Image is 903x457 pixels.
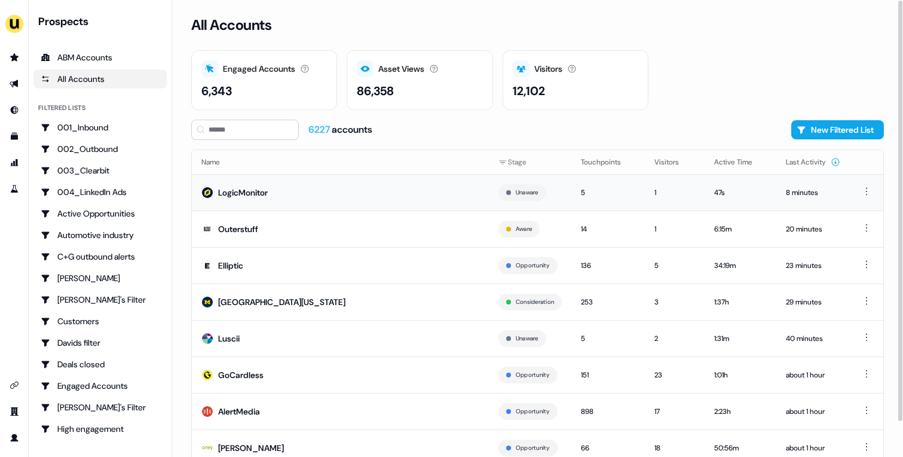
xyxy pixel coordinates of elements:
div: 5 [654,260,695,272]
a: Go to integrations [5,376,24,395]
div: Prospects [38,14,167,29]
a: Go to Inbound [5,100,24,120]
div: 6:15m [714,223,767,235]
div: 29 minutes [786,296,840,308]
a: Go to attribution [5,153,24,172]
div: Engaged Accounts [41,380,160,392]
a: Go to Charlotte Stone [33,269,167,288]
div: Automotive industry [41,229,160,241]
div: 2 [654,333,695,345]
a: Go to profile [5,428,24,447]
div: GoCardless [218,369,264,381]
div: about 1 hour [786,442,840,454]
a: Go to Charlotte's Filter [33,290,167,309]
button: Opportunity [516,260,550,271]
div: Outerstuff [218,223,258,235]
a: Go to team [5,402,24,421]
div: 40 minutes [786,333,840,345]
div: 20 minutes [786,223,840,235]
div: 002_Outbound [41,143,160,155]
div: 34:19m [714,260,767,272]
div: Engaged Accounts [223,63,295,75]
button: Unaware [516,187,538,198]
div: 8 minutes [786,187,840,199]
div: [PERSON_NAME] [41,272,160,284]
a: Go to 004_LinkedIn Ads [33,182,167,202]
a: Go to outbound experience [5,74,24,93]
a: Go to Geneviève's Filter [33,398,167,417]
button: Active Time [714,151,767,173]
a: Go to Automotive industry [33,226,167,245]
div: 1:31m [714,333,767,345]
div: 1:01h [714,369,767,381]
button: Last Activity [786,151,840,173]
div: 151 [581,369,635,381]
div: 2:23h [714,406,767,418]
a: All accounts [33,69,167,89]
div: about 1 hour [786,369,840,381]
button: Consideration [516,297,554,307]
div: 136 [581,260,635,272]
div: 66 [581,442,635,454]
div: Stage [498,156,562,168]
div: Deals closed [41,358,160,370]
div: Active Opportunities [41,208,160,220]
div: 5 [581,187,635,199]
div: accounts [308,123,372,136]
div: 5 [581,333,635,345]
div: High engagement [41,423,160,435]
div: 6,343 [201,82,232,100]
div: 001_Inbound [41,121,160,133]
a: Go to Deals closed [33,355,167,374]
div: 1:37h [714,296,767,308]
a: ABM Accounts [33,48,167,67]
div: Filtered lists [38,103,85,113]
div: 1 [654,187,695,199]
button: New Filtered List [791,120,884,139]
a: Go to experiments [5,179,24,199]
div: 18 [654,442,695,454]
div: [PERSON_NAME] [218,442,284,454]
div: Asset Views [378,63,424,75]
div: [PERSON_NAME]'s Filter [41,401,160,413]
div: [PERSON_NAME]'s Filter [41,294,160,306]
button: Opportunity [516,406,550,417]
div: Customers [41,315,160,327]
div: 47s [714,187,767,199]
div: C+G outbound alerts [41,251,160,263]
a: Go to 002_Outbound [33,139,167,159]
a: Go to C+G outbound alerts [33,247,167,266]
button: Visitors [654,151,693,173]
div: 253 [581,296,635,308]
button: Unaware [516,333,538,344]
button: Opportunity [516,443,550,453]
div: 1 [654,223,695,235]
div: 23 [654,369,695,381]
a: Go to templates [5,127,24,146]
div: 004_LinkedIn Ads [41,186,160,198]
div: 17 [654,406,695,418]
div: 3 [654,296,695,308]
a: Go to Davids filter [33,333,167,352]
a: Go to Active Opportunities [33,204,167,223]
div: 86,358 [357,82,394,100]
div: 12,102 [513,82,545,100]
div: AlertMedia [218,406,260,418]
a: Go to Customers [33,312,167,331]
div: about 1 hour [786,406,840,418]
div: All Accounts [41,73,160,85]
button: Touchpoints [581,151,635,173]
div: 23 minutes [786,260,840,272]
div: LogicMonitor [218,187,268,199]
a: Go to Engaged Accounts [33,376,167,395]
button: Opportunity [516,370,550,380]
span: 6227 [308,123,332,136]
a: Go to High engagement [33,419,167,438]
th: Name [192,150,489,174]
div: [GEOGRAPHIC_DATA][US_STATE] [218,296,345,308]
div: ABM Accounts [41,51,160,63]
a: Go to 003_Clearbit [33,161,167,180]
a: Go to 001_Inbound [33,118,167,137]
div: Luscii [218,333,240,345]
div: 50:56m [714,442,767,454]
